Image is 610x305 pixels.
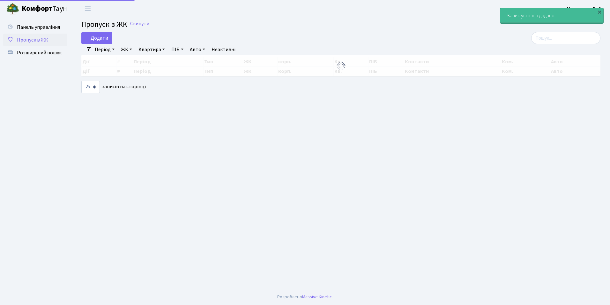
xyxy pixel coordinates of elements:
[80,4,96,14] button: Переключити навігацію
[3,46,67,59] a: Розширений пошук
[187,44,208,55] a: Авто
[567,5,602,12] b: Консьєрж б. 4.
[277,293,333,301] div: Розроблено .
[3,34,67,46] a: Пропуск в ЖК
[567,5,602,13] a: Консьєрж б. 4.
[209,44,238,55] a: Неактивні
[336,61,346,71] img: Обробка...
[22,4,67,14] span: Таун
[531,32,600,44] input: Пошук...
[81,32,112,44] a: Додати
[169,44,186,55] a: ПІБ
[81,81,146,93] label: записів на сторінці
[596,9,603,15] div: ×
[3,21,67,34] a: Панель управління
[86,35,108,42] span: Додати
[17,24,60,31] span: Панель управління
[130,21,149,27] a: Скинути
[81,81,100,93] select: записів на сторінці
[17,49,62,56] span: Розширений пошук
[17,36,48,43] span: Пропуск в ЖК
[22,4,52,14] b: Комфорт
[81,19,127,30] span: Пропуск в ЖК
[500,8,603,23] div: Запис успішно додано.
[118,44,135,55] a: ЖК
[6,3,19,15] img: logo.png
[136,44,167,55] a: Квартира
[92,44,117,55] a: Період
[302,293,332,300] a: Massive Kinetic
